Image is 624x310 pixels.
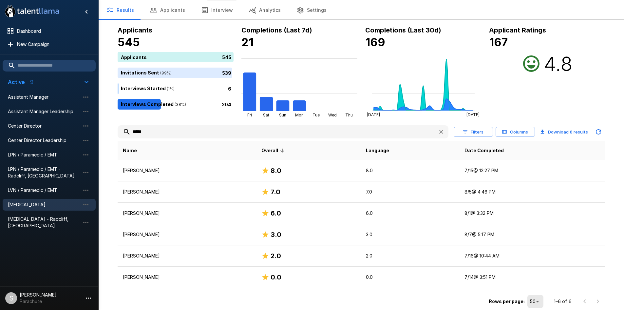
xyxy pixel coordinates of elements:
b: 545 [118,35,140,49]
tspan: Tue [312,113,319,117]
button: Settings [289,1,334,19]
button: Filters [454,127,493,137]
button: Results [98,1,142,19]
b: Completions (Last 30d) [365,26,441,34]
h6: 7.0 [271,187,280,197]
p: [PERSON_NAME] [123,210,251,217]
p: [PERSON_NAME] [123,253,251,259]
h6: 8.0 [271,165,281,176]
span: Language [366,147,389,155]
h2: 4.8 [544,52,573,75]
p: 7.0 [366,189,454,195]
p: 0.0 [366,274,454,280]
p: 2.0 [366,253,454,259]
p: 204 [222,101,231,108]
tspan: Sun [279,113,286,117]
td: 7/16 @ 10:44 AM [459,245,605,267]
p: 545 [222,53,231,60]
tspan: Thu [345,113,353,117]
tspan: [DATE] [466,112,479,117]
p: [PERSON_NAME] [123,167,251,174]
div: 50 [527,295,543,308]
p: 3.0 [366,231,454,238]
h6: 3.0 [271,229,281,240]
b: Applicant Ratings [489,26,546,34]
b: Applicants [118,26,152,34]
h6: 2.0 [271,251,281,261]
td: 8/5 @ 4:46 PM [459,181,605,203]
b: 169 [365,35,385,49]
p: [PERSON_NAME] [123,231,251,238]
td: 8/7 @ 5:17 PM [459,224,605,245]
b: Completions (Last 7d) [241,26,312,34]
button: Analytics [241,1,289,19]
h6: 0.0 [271,272,281,282]
button: Updated Today - 2:26 PM [592,125,605,138]
p: Rows per page: [489,298,525,305]
p: 6.0 [366,210,454,217]
td: 7/15 @ 12:27 PM [459,160,605,181]
p: [PERSON_NAME] [123,274,251,280]
p: 8.0 [366,167,454,174]
p: [PERSON_NAME] [123,189,251,195]
span: Date Completed [464,147,504,155]
td: 7/14 @ 3:51 PM [459,267,605,288]
p: 1–6 of 6 [554,298,572,305]
b: 21 [241,35,254,49]
td: 8/1 @ 3:32 PM [459,203,605,224]
button: Download 6 results [538,125,591,138]
p: 6 [228,85,231,92]
button: Columns [496,127,535,137]
tspan: [DATE] [367,112,380,117]
span: Name [123,147,137,155]
tspan: Fri [247,113,252,117]
h6: 6.0 [271,208,281,218]
tspan: Mon [295,113,304,117]
p: 539 [222,69,231,76]
tspan: Sat [263,113,269,117]
b: 6 [570,129,573,134]
button: Interview [193,1,241,19]
button: Applicants [142,1,193,19]
tspan: Wed [328,113,337,117]
span: Overall [261,147,287,155]
b: 167 [489,35,508,49]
